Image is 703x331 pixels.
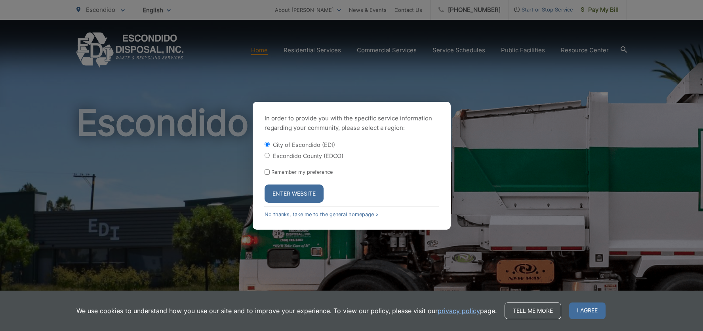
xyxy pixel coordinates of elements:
[271,169,333,175] label: Remember my preference
[265,185,324,203] button: Enter Website
[273,141,335,148] label: City of Escondido (EDI)
[505,302,561,319] a: Tell me more
[76,306,497,316] p: We use cookies to understand how you use our site and to improve your experience. To view our pol...
[265,211,379,217] a: No thanks, take me to the general homepage >
[438,306,480,316] a: privacy policy
[273,152,343,159] label: Escondido County (EDCO)
[265,114,439,133] p: In order to provide you with the specific service information regarding your community, please se...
